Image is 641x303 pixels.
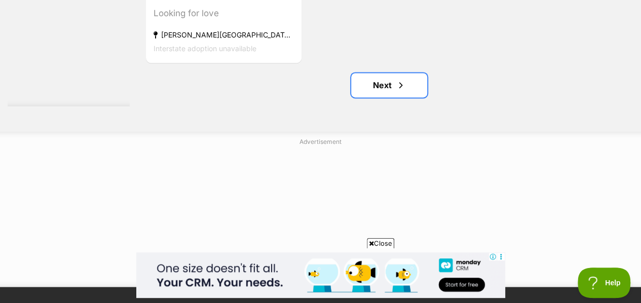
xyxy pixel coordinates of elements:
[154,7,294,20] div: Looking for love
[367,238,394,248] span: Close
[351,73,427,97] a: Next page
[136,252,505,298] iframe: Advertisement
[75,150,567,277] iframe: Advertisement
[154,44,256,53] span: Interstate adoption unavailable
[145,73,633,97] nav: Pagination
[578,268,631,298] iframe: Help Scout Beacon - Open
[154,28,294,42] strong: [PERSON_NAME][GEOGRAPHIC_DATA], [GEOGRAPHIC_DATA]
